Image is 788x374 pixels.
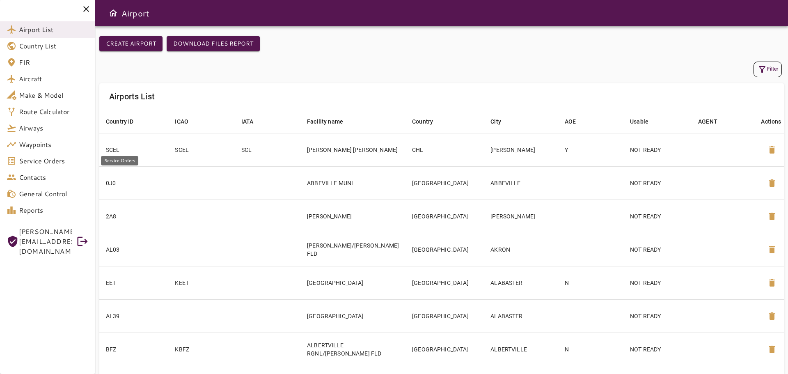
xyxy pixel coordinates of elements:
button: Delete Airport [762,273,782,293]
td: AL03 [99,233,168,266]
span: Usable [630,117,659,126]
span: Make & Model [19,90,89,100]
p: NOT READY [630,212,685,220]
button: Delete Airport [762,207,782,226]
span: Contacts [19,172,89,182]
span: FIR [19,57,89,67]
td: EET [99,266,168,299]
td: [GEOGRAPHIC_DATA] [405,166,484,200]
td: ALBERTVILLE RGNL/[PERSON_NAME] FLD [300,333,405,366]
td: [GEOGRAPHIC_DATA] [405,233,484,266]
span: ICAO [175,117,199,126]
td: SCL [235,133,300,166]
span: Route Calculator [19,107,89,117]
div: Country ID [106,117,134,126]
td: [GEOGRAPHIC_DATA] [300,266,405,299]
span: delete [767,344,777,354]
td: SCEL [99,133,168,166]
span: delete [767,245,777,255]
h6: Airport [121,7,149,20]
div: AOE [565,117,576,126]
p: NOT READY [630,179,685,187]
td: KBFZ [168,333,234,366]
td: [GEOGRAPHIC_DATA] [405,333,484,366]
span: Reports [19,205,89,215]
td: AL39 [99,299,168,333]
p: NOT READY [630,312,685,320]
span: [PERSON_NAME][EMAIL_ADDRESS][DOMAIN_NAME] [19,227,72,256]
button: Delete Airport [762,240,782,259]
button: Delete Airport [762,340,782,359]
td: SCEL [168,133,234,166]
p: NOT READY [630,246,685,254]
span: Country List [19,41,89,51]
td: 2A8 [99,200,168,233]
span: delete [767,311,777,321]
span: delete [767,178,777,188]
button: Delete Airport [762,140,782,160]
p: NOT READY [630,146,685,154]
td: ALABASTER [484,266,558,299]
span: delete [767,145,777,155]
p: NOT READY [630,279,685,287]
div: Facility name [307,117,343,126]
div: Service Orders [101,156,138,165]
span: Service Orders [19,156,89,166]
span: delete [767,211,777,221]
span: AGENT [698,117,728,126]
span: Country [412,117,444,126]
button: Delete Airport [762,306,782,326]
td: [GEOGRAPHIC_DATA] [300,299,405,333]
span: AOE [565,117,586,126]
span: Waypoints [19,140,89,149]
span: General Control [19,189,89,199]
td: KEET [168,266,234,299]
td: CHL [405,133,484,166]
td: ALBERTVILLE [484,333,558,366]
button: Create airport [99,36,163,51]
div: IATA [241,117,254,126]
td: [PERSON_NAME]/[PERSON_NAME] FLD [300,233,405,266]
td: N [558,333,623,366]
td: [PERSON_NAME] [484,133,558,166]
td: 0J0 [99,166,168,200]
div: Usable [630,117,648,126]
td: [GEOGRAPHIC_DATA] [405,200,484,233]
div: Country [412,117,433,126]
td: [GEOGRAPHIC_DATA] [405,266,484,299]
h6: Airports List [109,90,155,103]
td: ABBEVILLE [484,166,558,200]
td: BFZ [99,333,168,366]
td: ALABASTER [484,299,558,333]
button: Delete Airport [762,173,782,193]
button: Open drawer [105,5,121,21]
div: City [490,117,501,126]
td: Y [558,133,623,166]
p: NOT READY [630,345,685,353]
div: AGENT [698,117,717,126]
td: [PERSON_NAME] [300,200,405,233]
td: [GEOGRAPHIC_DATA] [405,299,484,333]
span: IATA [241,117,264,126]
span: Airport List [19,25,89,34]
button: Download Files Report [167,36,260,51]
td: ABBEVILLE MUNI [300,166,405,200]
td: AKRON [484,233,558,266]
td: [PERSON_NAME] [PERSON_NAME] [300,133,405,166]
span: Facility name [307,117,354,126]
span: Country ID [106,117,144,126]
span: delete [767,278,777,288]
td: N [558,266,623,299]
span: Aircraft [19,74,89,84]
span: Airways [19,123,89,133]
button: Filter [754,62,782,77]
span: City [490,117,512,126]
td: [PERSON_NAME] [484,200,558,233]
div: ICAO [175,117,188,126]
